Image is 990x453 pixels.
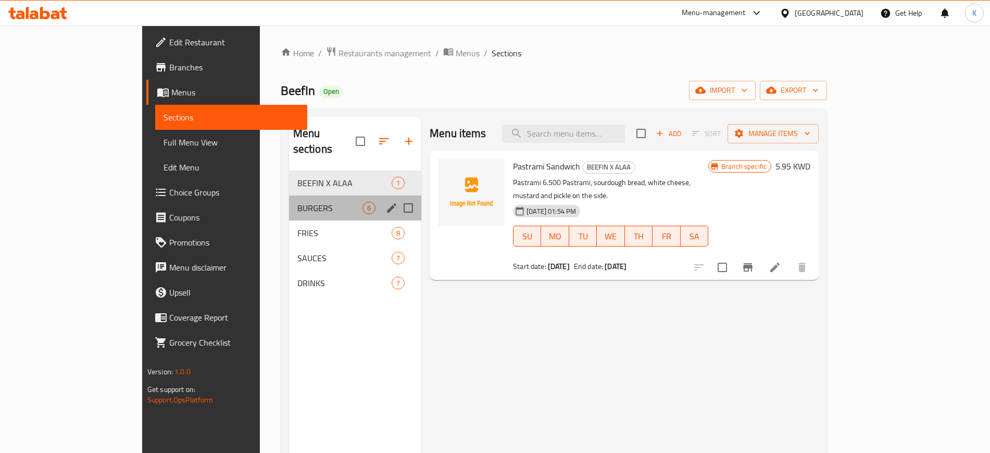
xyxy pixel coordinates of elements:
a: Support.OpsPlatform [147,393,214,407]
a: Full Menu View [155,130,307,155]
button: TU [569,226,597,247]
span: Manage items [736,127,810,140]
div: items [362,202,375,214]
h6: 5.95 KWD [775,159,810,174]
a: Promotions [146,230,307,255]
button: edit [384,200,399,216]
div: DRINKS7 [289,271,421,296]
b: [DATE] [548,260,570,273]
span: Promotions [169,236,299,249]
span: Coverage Report [169,311,299,324]
p: Pastrami 6.500 Pastrami, sourdough bread, white cheese, mustard and pickle on the side. [513,176,708,202]
div: Menu-management [682,7,746,19]
div: items [392,252,405,264]
span: SU [518,229,537,244]
span: TU [573,229,593,244]
span: 7 [392,278,404,288]
span: 6 [363,203,375,213]
span: TH [629,229,648,244]
span: WE [601,229,620,244]
button: Manage items [728,124,819,143]
input: search [502,125,625,143]
a: Edit Menu [155,155,307,180]
span: 1.0.0 [174,365,191,378]
span: SA [685,229,704,244]
button: import [689,81,756,100]
span: BEEFIN X ALAA [583,161,635,173]
span: Menu disclaimer [169,261,299,274]
button: WE [597,226,624,247]
a: Grocery Checklist [146,330,307,355]
span: Branches [169,61,299,74]
span: K [972,7,976,19]
span: FRIES [297,227,392,239]
div: BEEFIN X ALAA [582,161,635,174]
div: FRIES8 [289,221,421,246]
a: Menus [443,46,480,60]
div: items [392,227,405,239]
span: SAUCES [297,252,392,264]
span: Pastrami Sandwich [513,158,580,174]
span: Sort sections [371,129,396,154]
span: Branch specific [717,162,771,172]
a: Coverage Report [146,305,307,330]
span: Add [655,128,683,140]
nav: Menu sections [289,166,421,300]
span: 7 [392,253,404,263]
span: Select section [630,123,652,144]
span: 1 [392,178,404,188]
button: SU [513,226,541,247]
span: Open [319,87,343,96]
a: Menu disclaimer [146,255,307,280]
div: Open [319,85,343,98]
li: / [435,47,439,59]
span: [DATE] 01:54 PM [522,206,580,216]
span: Grocery Checklist [169,336,299,349]
button: SA [681,226,708,247]
span: Sections [492,47,521,59]
button: Add section [396,129,421,154]
span: End date: [574,260,603,273]
span: 8 [392,228,404,238]
a: Coupons [146,205,307,230]
button: export [760,81,827,100]
span: Select to update [711,256,733,278]
div: items [392,277,405,289]
a: Branches [146,55,307,80]
button: delete [790,255,814,280]
li: / [318,47,322,59]
span: Choice Groups [169,186,299,199]
a: Sections [155,105,307,130]
a: Choice Groups [146,180,307,205]
div: BURGERS6edit [289,195,421,221]
span: Menus [456,47,480,59]
div: BEEFIN X ALAA1 [289,170,421,195]
span: export [768,84,819,97]
span: Upsell [169,286,299,299]
span: Get support on: [147,383,195,396]
span: BeefIn [281,79,315,102]
span: Start date: [513,260,546,273]
span: Edit Menu [164,161,299,174]
div: [GEOGRAPHIC_DATA] [795,7,863,19]
span: Coupons [169,211,299,224]
img: Pastrami Sandwich [438,159,505,226]
a: Upsell [146,280,307,305]
li: / [484,47,487,59]
a: Edit menu item [769,261,781,274]
h2: Menu sections [293,126,356,157]
b: [DATE] [605,260,626,273]
h2: Menu items [430,126,486,141]
span: Menus [171,86,299,99]
span: BURGERS [297,202,362,214]
div: SAUCES7 [289,246,421,271]
span: BEEFIN X ALAA [297,177,392,189]
span: Version: [147,365,173,378]
div: DRINKS [297,277,392,289]
a: Restaurants management [326,46,431,60]
a: Edit Restaurant [146,30,307,55]
span: Edit Restaurant [169,36,299,48]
